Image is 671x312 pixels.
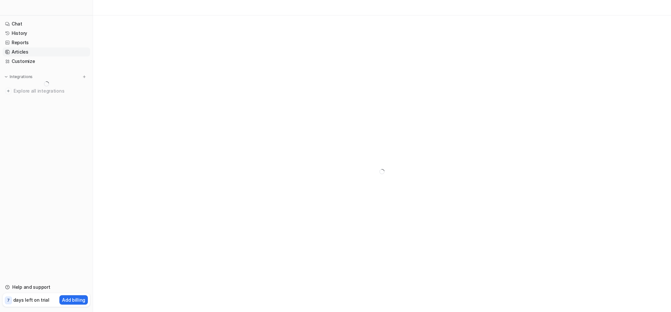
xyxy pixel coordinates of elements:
[4,75,8,79] img: expand menu
[3,283,90,292] a: Help and support
[3,86,90,96] a: Explore all integrations
[3,29,90,38] a: History
[3,47,90,56] a: Articles
[10,74,33,79] p: Integrations
[3,19,90,28] a: Chat
[3,38,90,47] a: Reports
[13,297,49,303] p: days left on trial
[62,297,85,303] p: Add billing
[3,57,90,66] a: Customize
[59,295,88,305] button: Add billing
[3,74,35,80] button: Integrations
[7,297,10,303] p: 7
[14,86,88,96] span: Explore all integrations
[5,88,12,94] img: explore all integrations
[82,75,87,79] img: menu_add.svg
